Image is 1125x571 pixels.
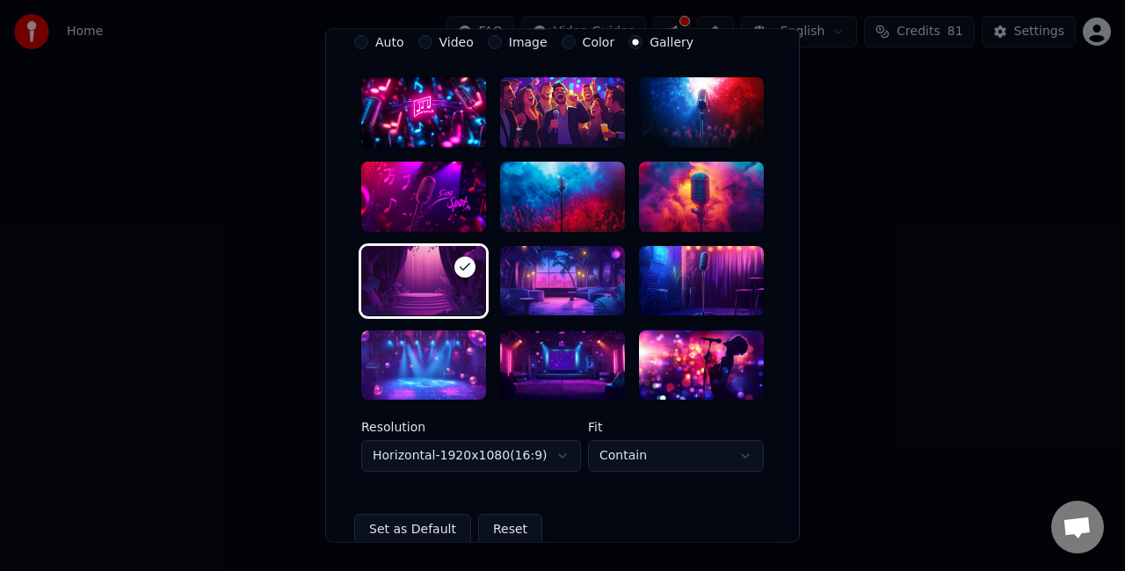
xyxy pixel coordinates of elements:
[354,35,771,560] div: VideoCustomize Karaoke Video: Use Image, Video, or Color
[354,515,471,546] button: Set as Default
[650,36,693,48] label: Gallery
[439,36,474,48] label: Video
[375,36,404,48] label: Auto
[478,515,542,546] button: Reset
[583,36,615,48] label: Color
[361,422,581,434] label: Resolution
[588,422,764,434] label: Fit
[509,36,548,48] label: Image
